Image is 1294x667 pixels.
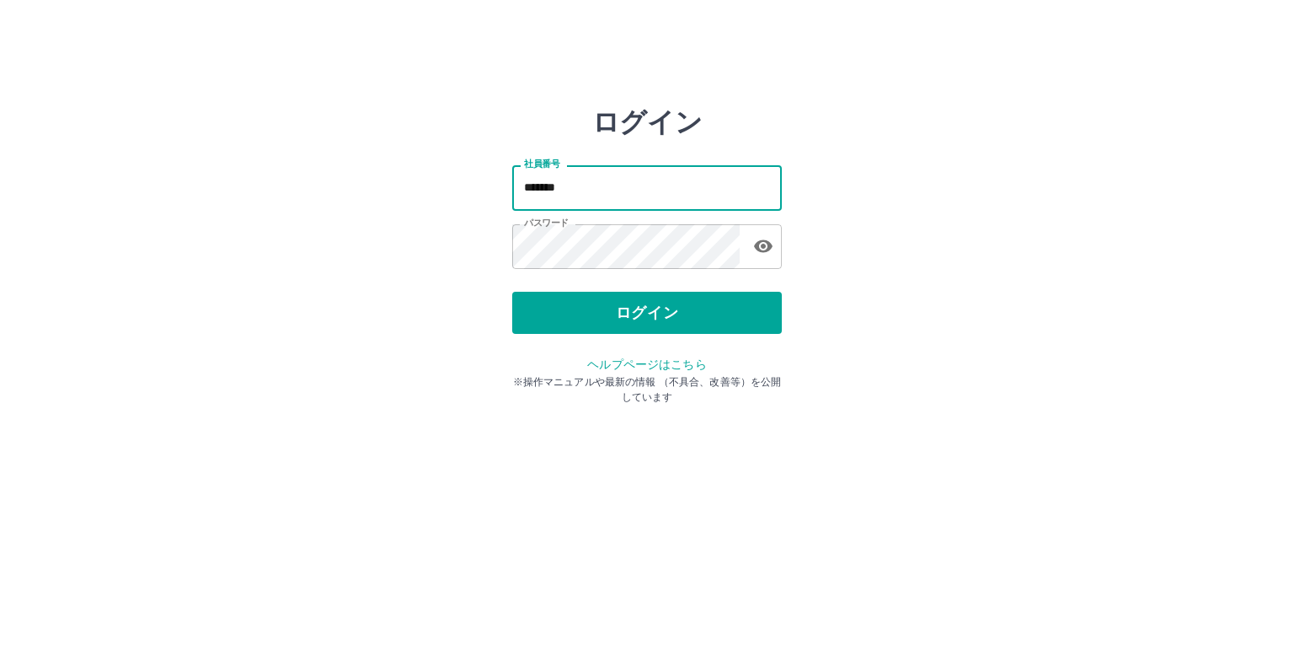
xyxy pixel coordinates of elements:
h2: ログイン [592,106,703,138]
p: ※操作マニュアルや最新の情報 （不具合、改善等）を公開しています [512,374,782,405]
button: ログイン [512,292,782,334]
label: パスワード [524,217,569,229]
a: ヘルプページはこちら [587,358,706,371]
label: 社員番号 [524,158,559,170]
